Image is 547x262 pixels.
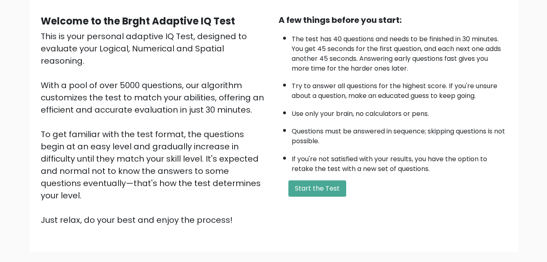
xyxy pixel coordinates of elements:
button: Start the Test [288,180,346,197]
li: Try to answer all questions for the highest score. If you're unsure about a question, make an edu... [292,77,507,101]
li: Questions must be answered in sequence; skipping questions is not possible. [292,122,507,146]
div: A few things before you start: [279,14,507,26]
b: Welcome to the Brght Adaptive IQ Test [41,14,235,28]
li: If you're not satisfied with your results, you have the option to retake the test with a new set ... [292,150,507,174]
div: This is your personal adaptive IQ Test, designed to evaluate your Logical, Numerical and Spatial ... [41,30,269,226]
li: The test has 40 questions and needs to be finished in 30 minutes. You get 45 seconds for the firs... [292,30,507,73]
li: Use only your brain, no calculators or pens. [292,105,507,119]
